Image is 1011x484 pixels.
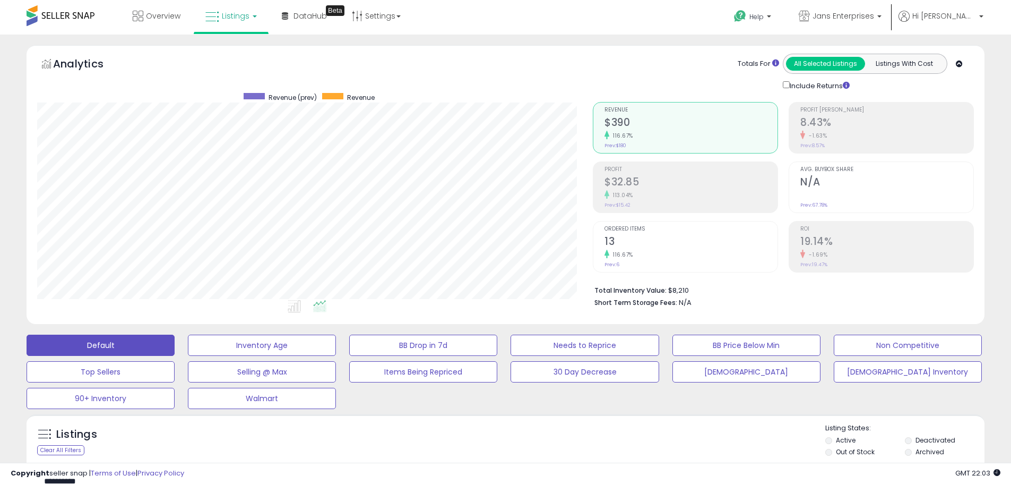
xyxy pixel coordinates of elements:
small: 116.67% [609,251,633,259]
span: Profit [PERSON_NAME] [800,107,973,113]
span: Overview [146,11,180,21]
small: Prev: 67.78% [800,202,827,208]
button: Listings With Cost [865,57,944,71]
h2: $32.85 [604,176,777,190]
small: 116.67% [609,132,633,140]
button: 90+ Inventory [27,388,175,409]
small: Prev: $15.42 [604,202,630,208]
span: Avg. Buybox Share [800,167,973,173]
span: N/A [679,298,692,308]
label: Archived [915,447,944,456]
button: Inventory Age [188,335,336,356]
span: Listings [222,11,249,21]
div: Totals For [738,59,779,69]
button: Non Competitive [834,335,982,356]
span: ROI [800,226,973,232]
small: Prev: $180 [604,142,626,149]
div: Clear All Filters [37,445,84,455]
a: Help [725,2,782,35]
button: BB Price Below Min [672,335,820,356]
label: Deactivated [915,436,955,445]
button: All Selected Listings [786,57,865,71]
h5: Listings [56,427,97,442]
small: Prev: 6 [604,261,619,268]
small: 113.04% [609,191,633,199]
span: Profit [604,167,777,173]
small: -1.63% [805,132,827,140]
button: [DEMOGRAPHIC_DATA] Inventory [834,361,982,383]
small: -1.69% [805,251,827,259]
span: Revenue [604,107,777,113]
button: Items Being Repriced [349,361,497,383]
div: seller snap | | [11,469,184,479]
span: Revenue (prev) [269,93,317,102]
label: Active [836,436,856,445]
small: Prev: 8.57% [800,142,825,149]
span: Help [749,12,764,21]
h2: 19.14% [800,235,973,250]
span: Jans Enterprises [813,11,874,21]
h2: $390 [604,116,777,131]
p: Listing States: [825,423,984,434]
b: Total Inventory Value: [594,286,667,295]
a: Privacy Policy [137,468,184,478]
button: Needs to Reprice [511,335,659,356]
h2: 13 [604,235,777,250]
h2: N/A [800,176,973,190]
h2: 8.43% [800,116,973,131]
span: Revenue [347,93,375,102]
button: Selling @ Max [188,361,336,383]
a: Hi [PERSON_NAME] [898,11,983,35]
button: Top Sellers [27,361,175,383]
li: $8,210 [594,283,966,296]
span: DataHub [293,11,327,21]
div: Tooltip anchor [326,5,344,16]
button: BB Drop in 7d [349,335,497,356]
button: [DEMOGRAPHIC_DATA] [672,361,820,383]
div: Include Returns [775,79,862,91]
i: Get Help [733,10,747,23]
button: 30 Day Decrease [511,361,659,383]
a: Terms of Use [91,468,136,478]
h5: Analytics [53,56,124,74]
span: Hi [PERSON_NAME] [912,11,976,21]
b: Short Term Storage Fees: [594,298,677,307]
small: Prev: 19.47% [800,261,827,268]
button: Default [27,335,175,356]
strong: Copyright [11,468,49,478]
span: Ordered Items [604,226,777,232]
span: 2025-08-12 22:03 GMT [955,468,1000,478]
label: Out of Stock [836,447,875,456]
button: Walmart [188,388,336,409]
